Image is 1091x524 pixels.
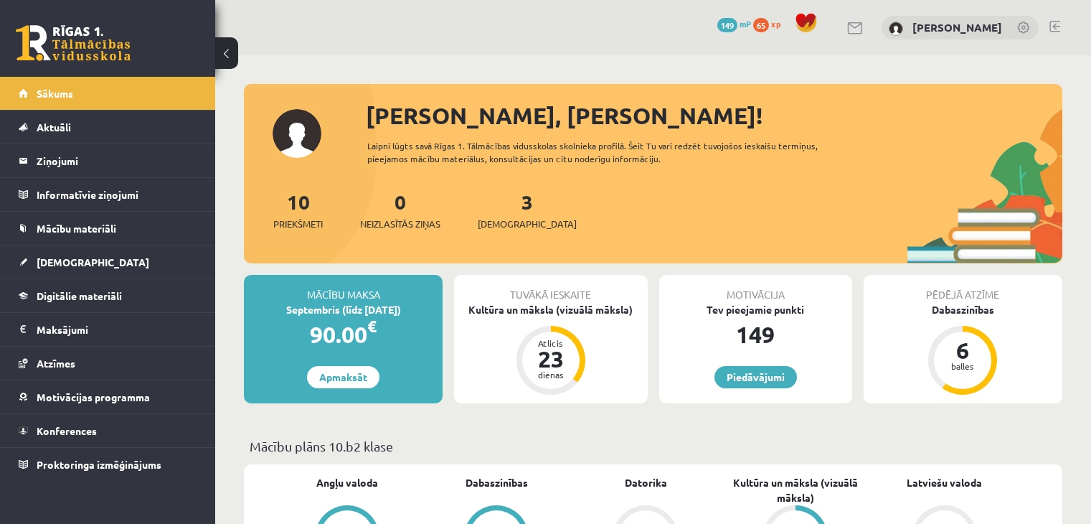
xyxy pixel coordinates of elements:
a: Aktuāli [19,111,197,144]
div: Atlicis [529,339,572,347]
div: Pēdējā atzīme [864,275,1062,302]
a: Sākums [19,77,197,110]
legend: Ziņojumi [37,144,197,177]
a: Datorika [625,475,667,490]
a: 10Priekšmeti [273,189,323,231]
span: Konferences [37,424,97,437]
a: Informatīvie ziņojumi [19,178,197,211]
a: Mācību materiāli [19,212,197,245]
a: 3[DEMOGRAPHIC_DATA] [478,189,577,231]
a: Proktoringa izmēģinājums [19,448,197,481]
span: Proktoringa izmēģinājums [37,458,161,471]
a: Kultūra un māksla (vizuālā māksla) Atlicis 23 dienas [454,302,647,397]
a: Angļu valoda [316,475,378,490]
span: Atzīmes [37,357,75,370]
div: Mācību maksa [244,275,443,302]
a: Piedāvājumi [714,366,797,388]
span: Aktuāli [37,121,71,134]
a: Dabaszinības 6 balles [864,302,1062,397]
div: 90.00 [244,317,443,352]
img: Emīlija Zelča [889,22,903,36]
div: Kultūra un māksla (vizuālā māksla) [454,302,647,317]
div: Dabaszinības [864,302,1062,317]
span: Sākums [37,87,73,100]
a: [DEMOGRAPHIC_DATA] [19,245,197,279]
div: Tev pieejamie punkti [659,302,852,317]
div: Motivācija [659,275,852,302]
a: [PERSON_NAME] [912,20,1002,34]
div: 6 [941,339,984,362]
a: Konferences [19,414,197,447]
span: 65 [753,18,769,32]
div: 23 [529,347,572,370]
span: Neizlasītās ziņas [360,217,440,231]
div: [PERSON_NAME], [PERSON_NAME]! [366,98,1062,133]
a: Rīgas 1. Tālmācības vidusskola [16,25,131,61]
span: Motivācijas programma [37,390,150,403]
legend: Informatīvie ziņojumi [37,178,197,211]
p: Mācību plāns 10.b2 klase [250,436,1057,456]
a: Maksājumi [19,313,197,346]
a: 65 xp [753,18,788,29]
a: Digitālie materiāli [19,279,197,312]
a: Apmaksāt [307,366,379,388]
a: 149 mP [717,18,751,29]
div: Laipni lūgts savā Rīgas 1. Tālmācības vidusskolas skolnieka profilā. Šeit Tu vari redzēt tuvojošo... [367,139,859,165]
a: 0Neizlasītās ziņas [360,189,440,231]
span: [DEMOGRAPHIC_DATA] [478,217,577,231]
a: Ziņojumi [19,144,197,177]
span: Priekšmeti [273,217,323,231]
a: Latviešu valoda [907,475,982,490]
span: 149 [717,18,737,32]
a: Dabaszinības [466,475,528,490]
div: Tuvākā ieskaite [454,275,647,302]
a: Kultūra un māksla (vizuālā māksla) [721,475,870,505]
div: balles [941,362,984,370]
span: [DEMOGRAPHIC_DATA] [37,256,149,268]
a: Motivācijas programma [19,380,197,413]
span: mP [740,18,751,29]
div: 149 [659,317,852,352]
span: € [367,316,377,337]
legend: Maksājumi [37,313,197,346]
span: Digitālie materiāli [37,289,122,302]
a: Atzīmes [19,347,197,380]
div: Septembris (līdz [DATE]) [244,302,443,317]
span: Mācību materiāli [37,222,116,235]
div: dienas [529,370,572,379]
span: xp [771,18,780,29]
